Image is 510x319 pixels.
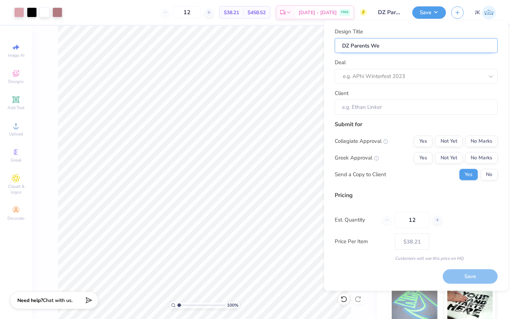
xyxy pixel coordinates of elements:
[341,10,348,15] span: FREE
[435,152,463,163] button: Not Yet
[459,169,478,180] button: Yes
[11,157,22,163] span: Greek
[335,154,379,162] div: Greek Approval
[395,212,429,228] input: – –
[335,255,498,261] div: Customers will see this price on HQ.
[465,135,498,147] button: No Marks
[335,191,498,199] div: Pricing
[335,58,346,67] label: Deal
[227,302,238,308] span: 100 %
[17,297,43,304] strong: Need help?
[481,169,498,180] button: No
[414,135,432,147] button: Yes
[335,120,498,128] div: Submit for
[224,9,239,16] span: $38.21
[412,6,446,19] button: Save
[7,105,24,111] span: Add Text
[8,79,24,84] span: Designs
[475,6,496,19] a: JK
[173,6,201,19] input: – –
[335,28,363,36] label: Design Title
[482,6,496,19] img: Joshua Kelley
[43,297,73,304] span: Chat with us.
[335,237,390,246] label: Price Per Item
[4,184,28,195] span: Clipart & logos
[475,9,480,17] span: JK
[435,135,463,147] button: Not Yet
[8,52,24,58] span: Image AI
[335,170,386,179] div: Send a Copy to Client
[248,9,266,16] span: $458.52
[335,216,377,224] label: Est. Quantity
[465,152,498,163] button: No Marks
[299,9,337,16] span: [DATE] - [DATE]
[335,100,498,115] input: e.g. Ethan Linker
[7,216,24,221] span: Decorate
[335,137,388,145] div: Collegiate Approval
[372,5,407,19] input: Untitled Design
[335,89,348,97] label: Client
[414,152,432,163] button: Yes
[9,131,23,137] span: Upload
